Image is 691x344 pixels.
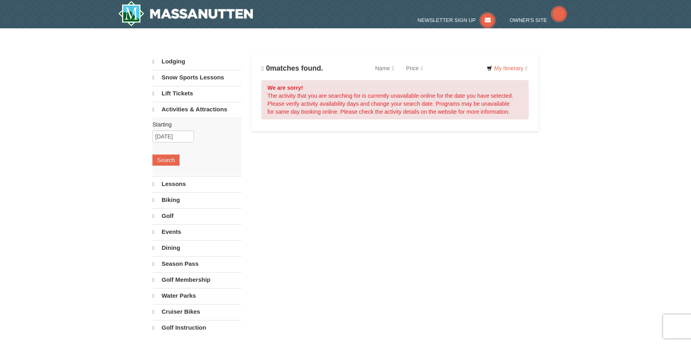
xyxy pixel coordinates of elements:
a: Golf [152,208,241,223]
label: Starting [152,121,235,129]
div: The activity that you are searching for is currently unavailable online for the date you have sel... [261,80,529,119]
strong: We are sorry! [267,85,303,91]
a: Lodging [152,54,241,69]
a: Cruiser Bikes [152,304,241,319]
a: Golf Membership [152,272,241,287]
a: Snow Sports Lessons [152,70,241,85]
a: Owner's Site [510,17,567,23]
a: Lift Tickets [152,86,241,101]
button: Search [152,154,180,166]
a: My Itinerary [482,62,533,74]
span: Owner's Site [510,17,547,23]
a: Biking [152,192,241,208]
a: Events [152,224,241,239]
a: Newsletter Sign Up [418,17,496,23]
span: Newsletter Sign Up [418,17,476,23]
a: Price [400,60,429,76]
a: Activities & Attractions [152,102,241,117]
a: Water Parks [152,288,241,303]
a: Name [369,60,400,76]
a: Golf Instruction [152,320,241,335]
img: Massanutten Resort Logo [118,1,253,26]
a: Season Pass [152,256,241,271]
a: Dining [152,240,241,255]
a: Massanutten Resort [118,1,253,26]
a: Lessons [152,176,241,192]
